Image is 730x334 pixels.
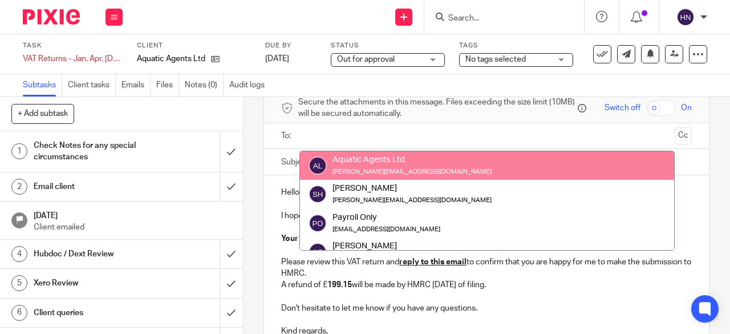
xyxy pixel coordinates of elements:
[11,104,74,123] button: + Add subtask
[675,127,692,144] button: Cc
[332,240,492,252] div: [PERSON_NAME]
[23,53,123,65] div: VAT Returns - Jan, Apr, [DATE], Oct
[34,137,150,166] h1: Check Notes for any special circumstances
[281,279,692,291] p: A refund of £ will be made by HMRC [DATE] of filing.
[676,8,695,26] img: svg%3E
[459,41,573,50] label: Tags
[298,96,575,120] span: Secure the attachments in this message. Files exceeding the size limit (10MB) will be secured aut...
[34,275,150,292] h1: Xero Review
[137,41,251,50] label: Client
[229,74,270,96] a: Audit logs
[309,214,327,232] img: svg%3E
[34,207,232,222] h1: [DATE]
[281,303,692,314] p: Don't hesitate to let me know if you have any questions.
[34,246,150,263] h1: Hubdoc / Dext Review
[156,74,179,96] a: Files
[332,197,492,203] small: [PERSON_NAME][EMAIL_ADDRESS][DOMAIN_NAME]
[681,102,692,114] span: On
[332,154,492,166] div: Aquatic Agents Ltd
[23,41,123,50] label: Task
[332,168,492,175] small: [PERSON_NAME][EMAIL_ADDRESS][DOMAIN_NAME]
[281,235,445,243] strong: Your VAT Reclaim for this quarter is £199.15
[309,185,327,203] img: svg%3E
[309,156,327,175] img: svg%3E
[337,55,395,63] span: Out for approval
[11,179,27,195] div: 2
[281,210,692,222] p: I hope you're well. Attached is your latest VAT return.
[399,258,467,266] u: reply to this email
[23,53,123,65] div: VAT Returns - Jan, Apr, Jul, Oct
[23,9,80,25] img: Pixie
[265,55,289,63] span: [DATE]
[137,53,205,65] p: Aquatic Agents Ltd
[265,41,317,50] label: Due by
[332,183,492,194] div: [PERSON_NAME]
[281,187,692,198] p: Hello [PERSON_NAME],
[332,226,440,232] small: [EMAIL_ADDRESS][DOMAIN_NAME]
[605,102,640,114] span: Switch off
[331,41,445,50] label: Status
[327,281,352,289] strong: 199.15
[281,130,294,142] label: To:
[332,211,440,223] div: Payroll Only
[68,74,116,96] a: Client tasks
[281,256,692,280] p: Please review this VAT return and to confirm that you are happy for me to make the submission to ...
[281,156,311,168] label: Subject:
[447,14,550,24] input: Search
[309,243,327,261] img: svg%3E
[11,246,27,262] div: 4
[34,178,150,195] h1: Email client
[34,222,232,233] p: Client emailed
[34,304,150,321] h1: Client queries
[11,305,27,321] div: 6
[465,55,526,63] span: No tags selected
[185,74,224,96] a: Notes (0)
[121,74,151,96] a: Emails
[11,275,27,291] div: 5
[23,74,62,96] a: Subtasks
[11,143,27,159] div: 1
